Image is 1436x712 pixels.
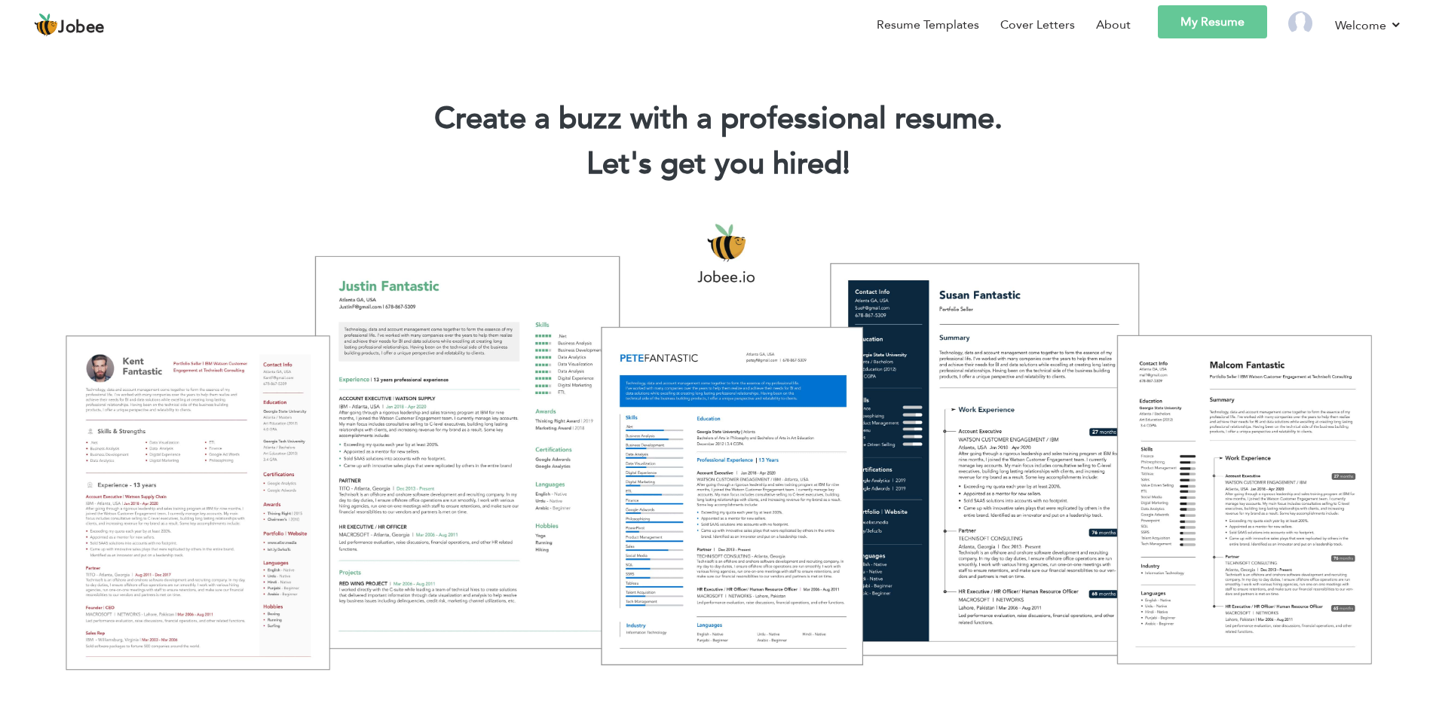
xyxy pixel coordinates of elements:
[23,99,1413,139] h1: Create a buzz with a professional resume.
[1000,16,1075,34] a: Cover Letters
[1158,5,1267,38] a: My Resume
[1096,16,1131,34] a: About
[1335,16,1402,35] a: Welcome
[660,143,850,185] span: get you hired!
[23,145,1413,184] h2: Let's
[877,16,979,34] a: Resume Templates
[34,13,105,37] a: Jobee
[843,143,850,185] span: |
[58,20,105,36] span: Jobee
[34,13,58,37] img: jobee.io
[1288,11,1312,35] img: Profile Img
